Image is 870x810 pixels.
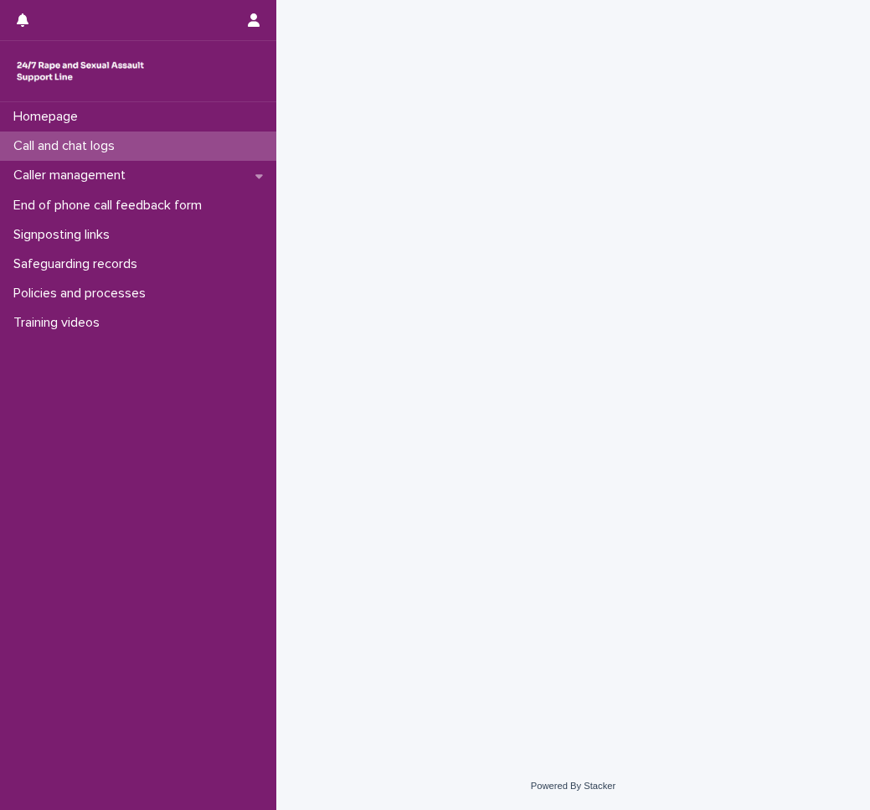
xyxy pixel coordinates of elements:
p: Safeguarding records [7,256,151,272]
p: Call and chat logs [7,138,128,154]
p: End of phone call feedback form [7,198,215,214]
p: Homepage [7,109,91,125]
a: Powered By Stacker [531,781,615,791]
p: Policies and processes [7,286,159,302]
p: Signposting links [7,227,123,243]
img: rhQMoQhaT3yELyF149Cw [13,54,147,88]
p: Caller management [7,168,139,183]
p: Training videos [7,315,113,331]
